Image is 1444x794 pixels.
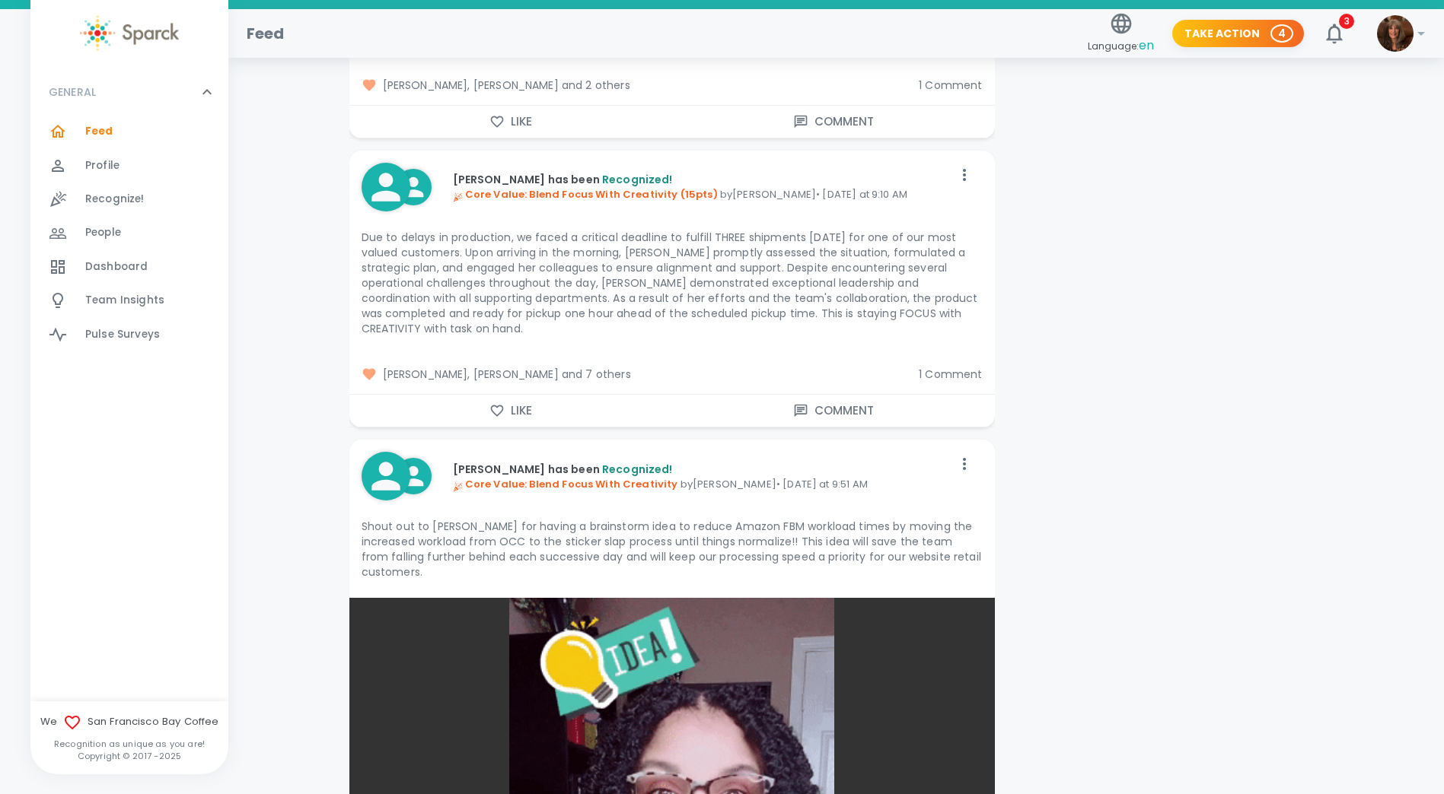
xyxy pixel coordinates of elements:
[30,250,228,284] a: Dashboard
[1139,37,1154,54] span: en
[602,172,673,187] span: Recognized!
[30,318,228,351] a: Pulse Surveys
[1278,26,1286,41] p: 4
[85,259,148,275] span: Dashboard
[85,158,120,173] span: Profile
[30,15,228,51] a: Sparck logo
[49,84,96,100] p: GENERAL
[349,395,672,427] button: Like
[362,367,907,382] span: [PERSON_NAME], [PERSON_NAME] and 7 others
[453,462,952,477] p: [PERSON_NAME] has been
[672,395,995,427] button: Comment
[247,21,285,46] h1: Feed
[30,115,228,148] a: Feed
[362,230,983,336] p: Due to delays in production, we faced a critical deadline to fulfill THREE shipments [DATE] for o...
[919,78,982,93] span: 1 Comment
[1377,15,1414,52] img: Picture of Louann
[30,115,228,357] div: GENERAL
[1172,20,1304,48] button: Take Action 4
[362,519,983,580] p: Shout out to [PERSON_NAME] for having a brainstorm idea to reduce Amazon FBM workload times by mo...
[85,225,121,240] span: People
[1316,15,1353,52] button: 3
[453,187,952,202] p: by [PERSON_NAME] • [DATE] at 9:10 AM
[1082,7,1160,61] button: Language:en
[672,106,995,138] button: Comment
[30,713,228,732] span: We San Francisco Bay Coffee
[85,192,145,207] span: Recognize!
[30,738,228,750] p: Recognition as unique as you are!
[453,172,952,187] p: [PERSON_NAME] has been
[85,124,113,139] span: Feed
[362,78,907,93] span: [PERSON_NAME], [PERSON_NAME] and 2 others
[80,15,179,51] img: Sparck logo
[85,293,164,308] span: Team Insights
[453,477,952,492] p: by [PERSON_NAME] • [DATE] at 9:51 AM
[453,477,678,491] span: Core Value: Blend Focus With Creativity
[30,183,228,216] a: Recognize!
[85,327,160,342] span: Pulse Surveys
[349,106,672,138] button: Like
[30,69,228,115] div: GENERAL
[30,284,228,317] a: Team Insights
[30,750,228,762] p: Copyright © 2017 - 2025
[30,216,228,249] a: People
[919,367,982,382] span: 1 Comment
[1339,14,1354,29] span: 3
[30,149,228,183] a: Profile
[602,462,673,477] span: Recognized!
[453,187,718,202] span: Core Value: Blend Focus With Creativity (15pts)
[1088,36,1154,56] span: Language:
